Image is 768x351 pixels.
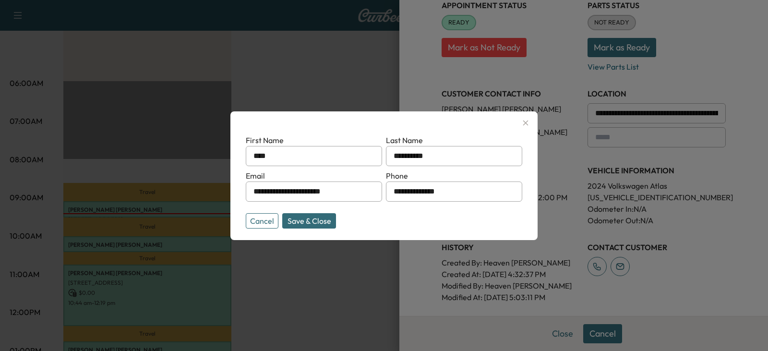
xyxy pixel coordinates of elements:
button: Save & Close [282,213,336,229]
label: Email [246,171,265,181]
label: First Name [246,135,284,145]
button: Cancel [246,213,278,229]
label: Phone [386,171,408,181]
label: Last Name [386,135,423,145]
